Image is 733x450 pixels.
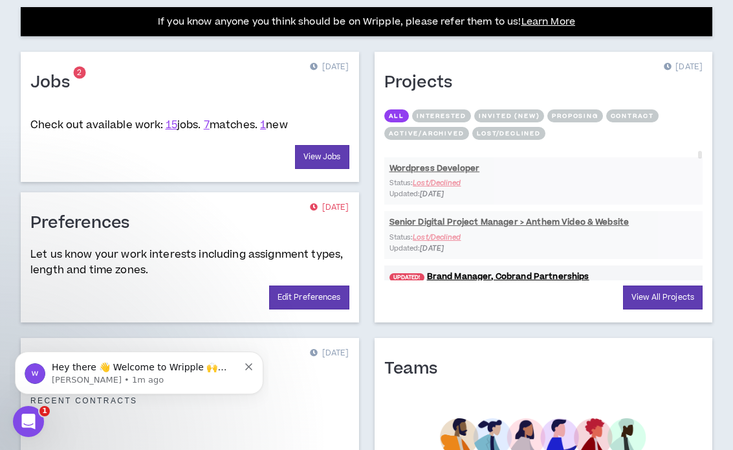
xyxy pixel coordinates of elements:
button: Invited (new) [474,109,544,122]
span: new [260,118,288,132]
h1: Projects [384,73,463,93]
a: 7 [204,118,210,132]
p: Let us know your work interests including assignment types, length and time zones. [30,247,349,278]
button: Lost/Declined [472,127,545,140]
a: 1 [260,118,266,132]
p: [DATE] [310,201,349,214]
span: matches. [204,118,257,132]
h1: Preferences [30,213,140,234]
span: 1 [39,406,50,416]
sup: 2 [73,67,85,79]
button: Active/Archived [384,127,469,140]
iframe: Intercom notifications message [10,324,268,415]
button: Proposing [547,109,602,122]
h1: Jobs [30,73,80,93]
span: UPDATED! [389,273,424,282]
button: Contract [606,109,659,122]
iframe: Intercom live chat [13,406,44,437]
p: [DATE] [664,61,703,74]
a: View Jobs [295,145,349,169]
a: UPDATED!Brand Manager, Cobrand Partnerships [384,271,703,283]
a: Edit Preferences [269,286,349,309]
a: Learn More [521,15,575,28]
button: Interested [412,109,471,122]
h1: Teams [384,359,448,379]
p: [DATE] [310,61,349,74]
span: jobs. [166,118,201,132]
p: If you know anyone you think should be on Wripple, please refer them to us! [158,14,575,30]
p: [DATE] [310,347,349,360]
span: 2 [77,67,82,78]
button: All [384,109,409,122]
a: 15 [166,118,177,132]
p: Check out available work: [30,118,288,132]
a: View All Projects [623,286,703,309]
